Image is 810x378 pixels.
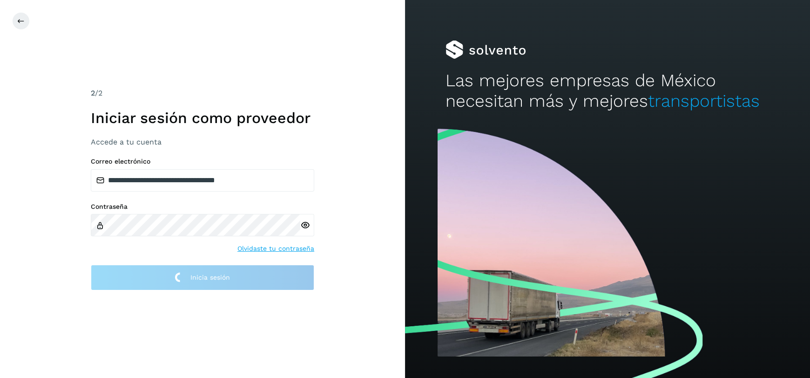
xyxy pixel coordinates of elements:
[648,91,760,111] span: transportistas
[237,244,314,254] a: Olvidaste tu contraseña
[91,88,314,99] div: /2
[91,158,314,165] label: Correo electrónico
[91,109,314,127] h1: Iniciar sesión como proveedor
[190,274,230,281] span: Inicia sesión
[91,265,314,290] button: Inicia sesión
[91,89,95,97] span: 2
[91,137,314,146] h3: Accede a tu cuenta
[445,70,769,112] h2: Las mejores empresas de México necesitan más y mejores
[91,203,314,211] label: Contraseña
